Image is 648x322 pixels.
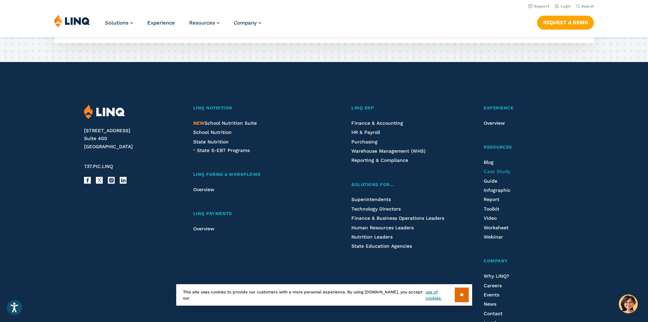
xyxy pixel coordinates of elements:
[484,105,513,110] span: Experience
[197,147,250,154] a: State S-EBT Programs
[108,177,115,184] a: Instagram
[234,20,261,26] a: Company
[351,105,374,110] span: LINQ ERP
[105,20,129,26] span: Solutions
[120,177,127,184] a: LinkedIn
[528,4,549,9] a: Support
[147,20,175,26] a: Experience
[619,294,638,313] button: Hello, have a question? Let’s chat.
[193,120,204,126] span: NEW
[193,211,232,216] span: LINQ Payments
[351,148,426,154] a: Warehouse Management (WHS)
[193,120,257,126] span: School Nutrition Suite
[484,144,512,150] span: Resources
[537,14,594,29] nav: Button Navigation
[193,120,257,126] a: NEWSchool Nutrition Suite
[193,139,229,144] a: State Nutrition
[484,215,497,221] a: Video
[484,159,494,165] a: Blog
[96,177,103,184] a: X
[193,187,214,192] a: Overview
[484,105,564,112] a: Experience
[84,127,177,151] address: [STREET_ADDRESS] Suite 400 [GEOGRAPHIC_DATA]
[176,284,472,306] div: This site uses cookies to provide our customers with a more personal experience. By using [DOMAIN...
[426,289,454,301] a: use of cookies.
[54,14,90,27] img: LINQ | K‑12 Software
[484,234,503,240] a: Webinar
[484,283,502,288] a: Careers
[484,120,505,126] a: Overview
[484,187,511,193] a: Infographic
[484,273,509,279] a: Why LINQ?
[193,129,232,135] a: School Nutrition
[351,225,414,230] a: Human Resources Leaders
[193,171,316,178] a: LINQ Forms & Workflows
[105,14,261,37] nav: Primary Navigation
[84,105,125,119] img: LINQ | K‑12 Software
[351,197,391,202] a: Superintendents
[351,139,378,144] a: Purchasing
[193,226,214,231] a: Overview
[193,172,261,177] span: LINQ Forms & Workflows
[484,197,499,202] a: Report
[484,178,497,184] a: Guide
[484,292,499,297] a: Events
[197,148,250,153] span: State S-EBT Programs
[193,105,316,112] a: LINQ Nutrition
[351,206,401,212] a: Technology Directors
[351,157,408,163] a: Reporting & Compliance
[84,177,91,184] a: Facebook
[484,169,510,174] a: Case Study
[555,4,571,9] a: Login
[484,225,509,230] a: Worksheet
[351,105,448,112] a: LINQ ERP
[351,215,444,221] a: Finance & Business Operations Leaders
[351,243,412,249] a: State Education Agencies
[351,120,403,126] a: Finance & Accounting
[84,164,113,169] span: 737.PIC.LINQ
[189,20,219,26] a: Resources
[484,258,564,265] a: Company
[484,258,508,263] span: Company
[351,234,393,240] a: Nutrition Leaders
[484,206,499,212] a: Toolkit
[581,4,594,9] span: Search
[576,4,594,9] button: Open Search Bar
[105,20,133,26] a: Solutions
[537,16,594,29] a: Request a Demo
[189,20,215,26] span: Resources
[484,144,564,151] a: Resources
[351,129,380,135] a: HR & Payroll
[234,20,257,26] span: Company
[193,210,316,217] a: LINQ Payments
[193,105,232,110] span: LINQ Nutrition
